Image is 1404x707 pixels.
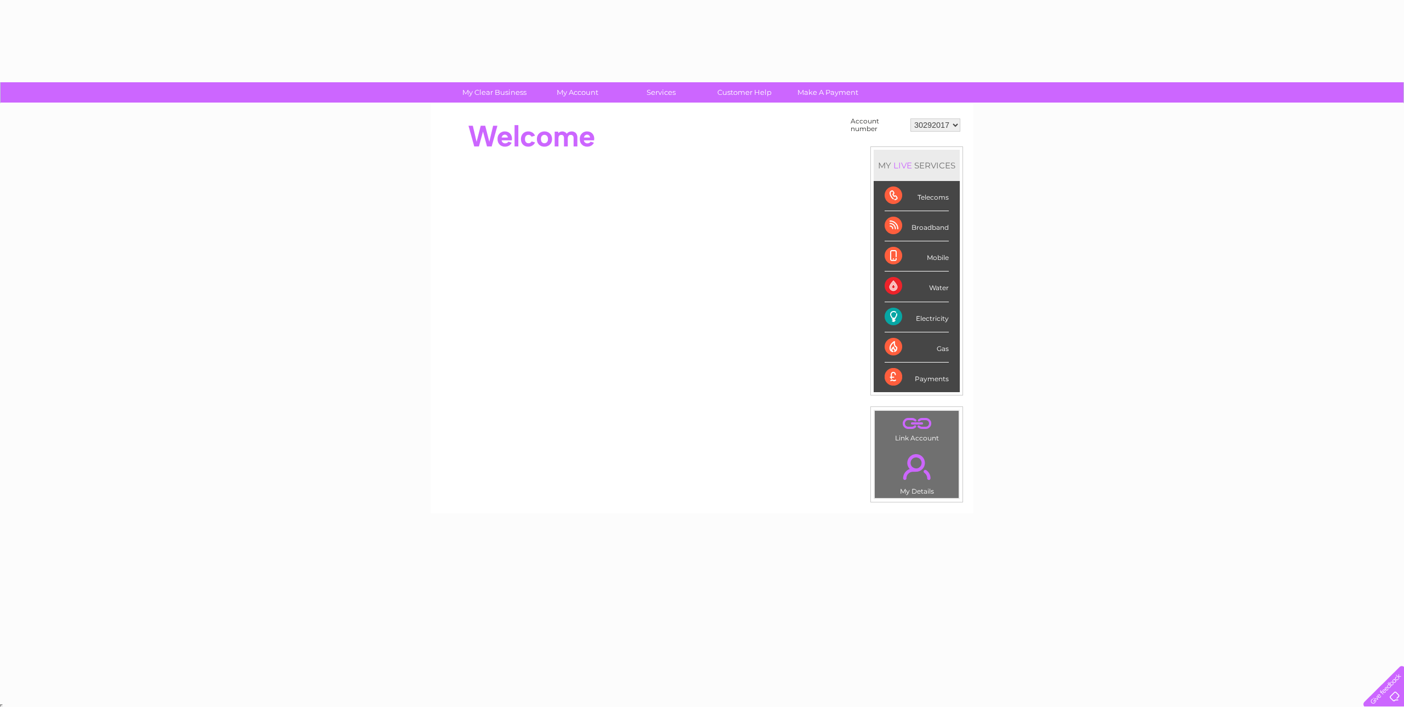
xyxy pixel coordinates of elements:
a: . [877,448,956,486]
a: My Clear Business [449,82,540,103]
a: Customer Help [699,82,790,103]
div: Mobile [885,241,949,272]
div: Payments [885,363,949,392]
td: Account number [848,115,908,135]
a: My Account [533,82,623,103]
div: Telecoms [885,181,949,211]
div: Water [885,272,949,302]
div: Electricity [885,302,949,332]
div: LIVE [891,160,914,171]
a: Services [616,82,706,103]
div: Gas [885,332,949,363]
td: Link Account [874,410,959,445]
td: My Details [874,445,959,499]
a: Make A Payment [783,82,873,103]
div: MY SERVICES [874,150,960,181]
div: Broadband [885,211,949,241]
a: . [877,414,956,433]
